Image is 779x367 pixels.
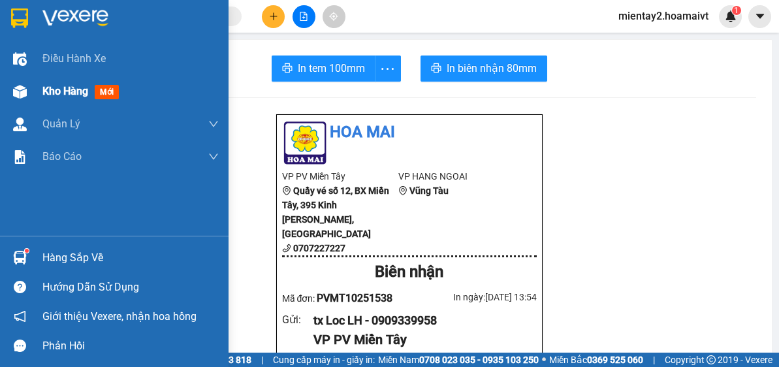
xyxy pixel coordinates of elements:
span: Cung cấp máy in - giấy in: [273,353,375,367]
strong: 0369 525 060 [587,355,643,365]
b: 0707227227 [293,243,345,253]
span: notification [14,310,26,323]
span: mientay2.hoamaivt [608,8,719,24]
span: 1 [734,6,739,15]
img: icon-new-feature [725,10,737,22]
span: environment [398,186,407,195]
span: Miền Nam [378,353,539,367]
span: In biên nhận 80mm [447,60,537,76]
span: file-add [299,12,308,21]
sup: 1 [732,6,741,15]
b: Vũng Tàu [409,185,449,196]
button: more [375,56,401,82]
button: plus [262,5,285,28]
span: Kho hàng [42,85,88,97]
div: In ngày: [DATE] 13:54 [409,290,537,304]
button: printerIn biên nhận 80mm [421,56,547,82]
span: plus [269,12,278,21]
div: Gửi : [282,311,314,328]
span: Quản Lý [42,116,80,132]
span: | [653,353,655,367]
img: logo-vxr [11,8,28,28]
div: Hướng dẫn sử dụng [42,278,219,297]
img: solution-icon [13,150,27,164]
span: ⚪️ [542,357,546,362]
span: mới [95,85,119,99]
span: message [14,340,26,352]
span: down [208,119,219,129]
div: tx Loc LH - 0909339958 [313,311,526,330]
span: printer [431,63,441,75]
button: file-add [293,5,315,28]
span: aim [329,12,338,21]
span: question-circle [14,281,26,293]
span: more [375,61,400,77]
div: Hàng sắp về [42,248,219,268]
span: Miền Bắc [549,353,643,367]
span: printer [282,63,293,75]
button: printerIn tem 100mm [272,56,375,82]
div: Biên nhận [282,260,537,285]
img: warehouse-icon [13,251,27,264]
img: logo.jpg [282,120,328,166]
span: In tem 100mm [298,60,365,76]
span: | [261,353,263,367]
sup: 1 [25,249,29,253]
span: down [208,152,219,162]
span: Điều hành xe [42,50,106,67]
strong: 0708 023 035 - 0935 103 250 [419,355,539,365]
img: warehouse-icon [13,85,27,99]
span: environment [282,186,291,195]
span: Báo cáo [42,148,82,165]
li: VP HANG NGOAI [398,169,515,183]
span: phone [282,244,291,253]
img: warehouse-icon [13,52,27,66]
button: aim [323,5,345,28]
img: warehouse-icon [13,118,27,131]
span: copyright [707,355,716,364]
b: Quầy vé số 12, BX Miền Tây, 395 Kinh [PERSON_NAME], [GEOGRAPHIC_DATA] [282,185,389,239]
button: caret-down [748,5,771,28]
div: Phản hồi [42,336,219,356]
li: VP PV Miền Tây [282,169,399,183]
span: caret-down [754,10,766,22]
div: Mã đơn: [282,290,409,306]
span: PVMT10251538 [317,292,392,304]
span: Giới thiệu Vexere, nhận hoa hồng [42,308,197,325]
div: VP PV Miền Tây [313,330,526,350]
li: Hoa Mai [282,120,537,145]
